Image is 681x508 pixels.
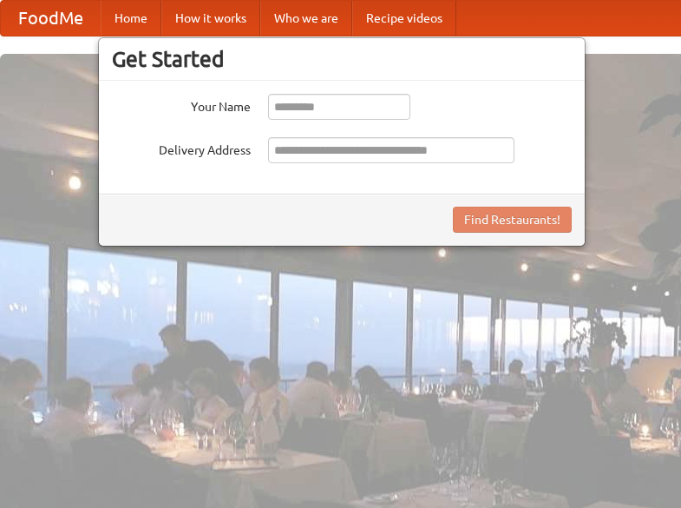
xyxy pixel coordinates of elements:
[1,1,101,36] a: FoodMe
[352,1,456,36] a: Recipe videos
[112,137,251,159] label: Delivery Address
[453,207,572,233] button: Find Restaurants!
[112,94,251,115] label: Your Name
[112,46,572,72] h3: Get Started
[101,1,161,36] a: Home
[161,1,260,36] a: How it works
[260,1,352,36] a: Who we are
